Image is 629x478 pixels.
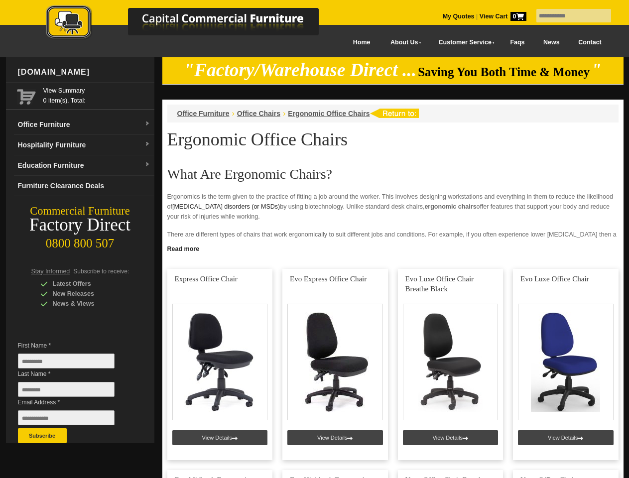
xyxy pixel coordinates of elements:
div: New Releases [40,289,135,299]
div: Commercial Furniture [6,204,154,218]
img: dropdown [144,162,150,168]
a: Contact [569,31,611,54]
a: View Cart0 [478,13,526,20]
em: "Factory/Warehouse Direct ... [184,60,416,80]
p: Ergonomics is the term given to the practice of fitting a job around the worker. This involves de... [167,192,619,222]
span: 0 item(s), Total: [43,86,150,104]
a: Click to read more [162,241,624,254]
img: return to [370,109,419,118]
img: dropdown [144,141,150,147]
a: About Us [379,31,427,54]
em: " [591,60,602,80]
strong: View Cart [480,13,526,20]
a: Office Furniture [177,110,230,118]
h2: What Are Ergonomic Chairs? [167,167,619,182]
div: [DOMAIN_NAME] [14,57,154,87]
span: Email Address * [18,397,129,407]
div: 0800 800 507 [6,232,154,250]
button: Subscribe [18,428,67,443]
img: Capital Commercial Furniture Logo [18,5,367,41]
li: › [283,109,285,119]
li: › [232,109,235,119]
a: Hospitality Furnituredropdown [14,135,154,155]
a: [MEDICAL_DATA] disorders (or MSDs) [172,203,280,210]
input: First Name * [18,354,115,368]
span: Subscribe to receive: [73,268,129,275]
a: Office Chairs [237,110,280,118]
a: News [534,31,569,54]
a: Capital Commercial Furniture Logo [18,5,367,44]
span: First Name * [18,341,129,351]
input: Last Name * [18,382,115,397]
img: dropdown [144,121,150,127]
span: 0 [510,12,526,21]
a: Ergonomic Office Chairs [288,110,370,118]
span: Last Name * [18,369,129,379]
a: Customer Service [427,31,501,54]
a: Education Furnituredropdown [14,155,154,176]
div: Latest Offers [40,279,135,289]
div: Factory Direct [6,218,154,232]
a: View Summary [43,86,150,96]
strong: ergonomic chairs [424,203,476,210]
input: Email Address * [18,410,115,425]
div: News & Views [40,299,135,309]
span: Saving You Both Time & Money [418,65,590,79]
p: There are different types of chairs that work ergonomically to suit different jobs and conditions... [167,230,619,249]
a: Furniture Clearance Deals [14,176,154,196]
a: Faqs [501,31,534,54]
a: My Quotes [443,13,475,20]
span: Stay Informed [31,268,70,275]
a: Office Furnituredropdown [14,115,154,135]
h1: Ergonomic Office Chairs [167,130,619,149]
